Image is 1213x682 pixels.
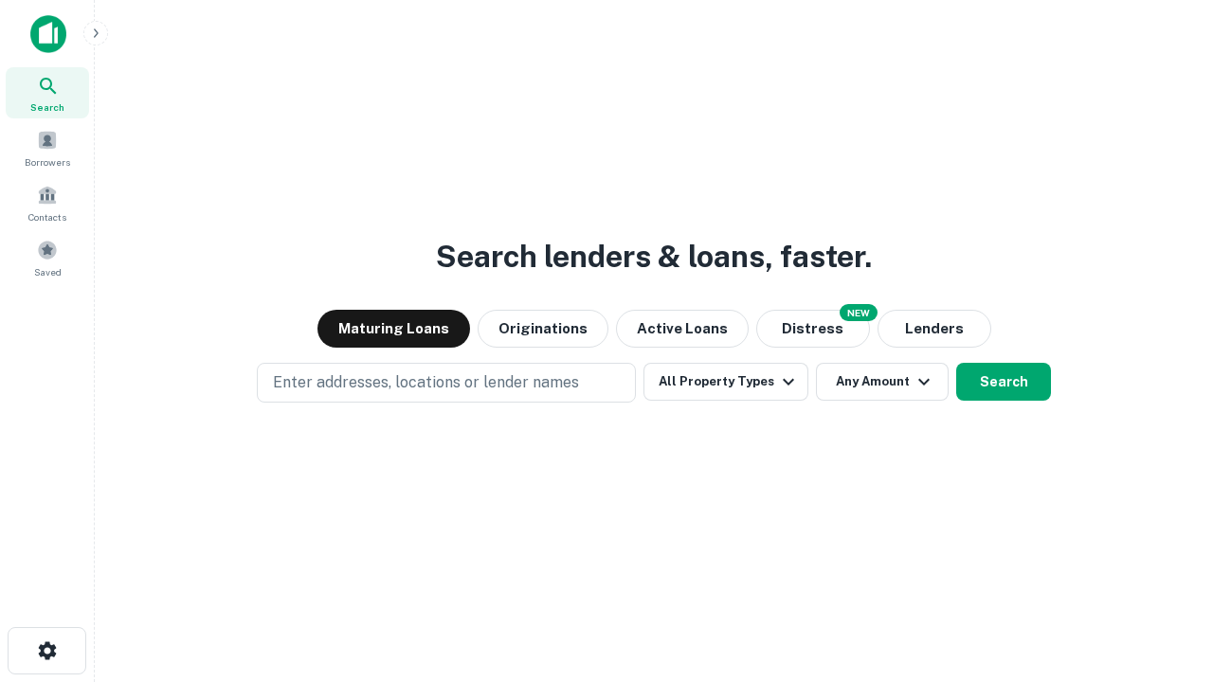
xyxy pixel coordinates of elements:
[317,310,470,348] button: Maturing Loans
[34,264,62,279] span: Saved
[436,234,872,279] h3: Search lenders & loans, faster.
[1118,470,1213,561] iframe: Chat Widget
[257,363,636,403] button: Enter addresses, locations or lender names
[25,154,70,170] span: Borrowers
[478,310,608,348] button: Originations
[616,310,749,348] button: Active Loans
[28,209,66,224] span: Contacts
[6,232,89,283] a: Saved
[30,15,66,53] img: capitalize-icon.png
[6,67,89,118] a: Search
[6,177,89,228] a: Contacts
[956,363,1051,401] button: Search
[6,122,89,173] a: Borrowers
[273,371,579,394] p: Enter addresses, locations or lender names
[878,310,991,348] button: Lenders
[643,363,808,401] button: All Property Types
[816,363,949,401] button: Any Amount
[756,310,870,348] button: Search distressed loans with lien and other non-mortgage details.
[30,99,64,115] span: Search
[840,304,878,321] div: NEW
